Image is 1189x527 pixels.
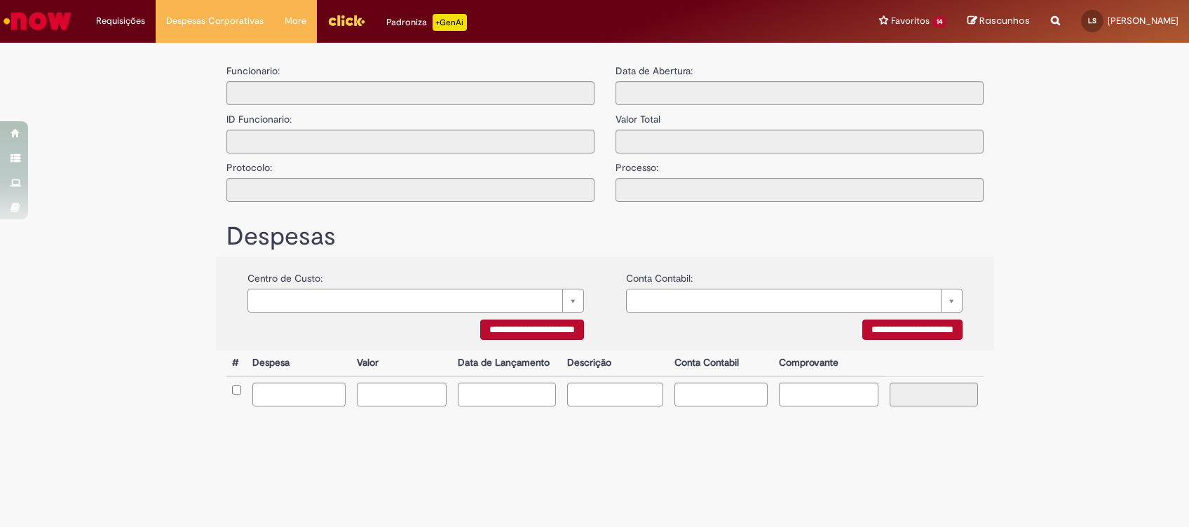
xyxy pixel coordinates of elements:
[891,14,930,28] span: Favoritos
[386,14,467,31] div: Padroniza
[452,350,562,376] th: Data de Lançamento
[166,14,264,28] span: Despesas Corporativas
[226,350,247,376] th: #
[226,64,280,78] label: Funcionario:
[226,223,984,251] h1: Despesas
[616,64,693,78] label: Data de Abertura:
[327,10,365,31] img: click_logo_yellow_360x200.png
[247,264,322,285] label: Centro de Custo:
[773,350,885,376] th: Comprovante
[226,153,272,174] label: Protocolo:
[669,350,773,376] th: Conta Contabil
[96,14,145,28] span: Requisições
[562,350,668,376] th: Descrição
[979,14,1030,27] span: Rascunhos
[1088,16,1096,25] span: LS
[433,14,467,31] p: +GenAi
[1108,15,1178,27] span: [PERSON_NAME]
[967,15,1030,28] a: Rascunhos
[247,289,584,313] a: Limpar campo {0}
[626,289,963,313] a: Limpar campo {0}
[626,264,693,285] label: Conta Contabil:
[1,7,74,35] img: ServiceNow
[351,350,451,376] th: Valor
[616,105,660,126] label: Valor Total
[247,350,351,376] th: Despesa
[932,16,946,28] span: 14
[285,14,306,28] span: More
[616,153,658,174] label: Processo:
[226,105,292,126] label: ID Funcionario:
